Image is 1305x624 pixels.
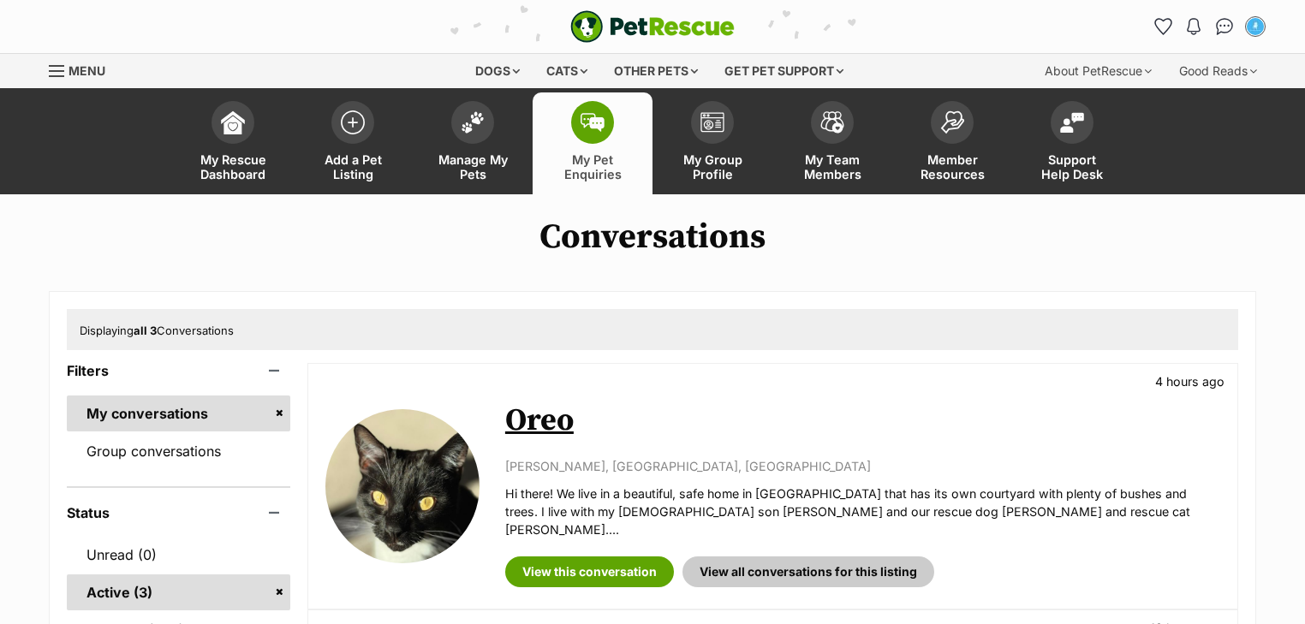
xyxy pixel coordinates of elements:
[772,92,892,194] a: My Team Members
[1033,54,1164,88] div: About PetRescue
[505,457,1220,475] p: [PERSON_NAME], [GEOGRAPHIC_DATA], [GEOGRAPHIC_DATA]
[67,537,290,573] a: Unread (0)
[134,324,157,337] strong: all 3
[940,110,964,134] img: member-resources-icon-8e73f808a243e03378d46382f2149f9095a855e16c252ad45f914b54edf8863c.svg
[80,324,234,337] span: Displaying Conversations
[67,433,290,469] a: Group conversations
[1247,18,1264,35] img: Daniel Lewis profile pic
[554,152,631,181] span: My Pet Enquiries
[1180,13,1207,40] button: Notifications
[1034,152,1111,181] span: Support Help Desk
[1149,13,1269,40] ul: Account quick links
[325,409,480,563] img: Oreo
[914,152,991,181] span: Member Resources
[1242,13,1269,40] button: My account
[1149,13,1177,40] a: Favourites
[293,92,413,194] a: Add a Pet Listing
[1167,54,1269,88] div: Good Reads
[67,574,290,610] a: Active (3)
[570,10,735,43] img: logo-e224e6f780fb5917bec1dbf3a21bbac754714ae5b6737aabdf751b685950b380.svg
[682,556,934,587] a: View all conversations for this listing
[892,92,1012,194] a: Member Resources
[434,152,511,181] span: Manage My Pets
[533,92,652,194] a: My Pet Enquiries
[534,54,599,88] div: Cats
[463,54,532,88] div: Dogs
[1155,372,1225,390] p: 4 hours ago
[674,152,751,181] span: My Group Profile
[1211,13,1238,40] a: Conversations
[67,395,290,431] a: My conversations
[221,110,245,134] img: dashboard-icon-eb2f2d2d3e046f16d808141f083e7271f6b2e854fb5c12c21221c1fb7104beca.svg
[1060,112,1084,133] img: help-desk-icon-fdf02630f3aa405de69fd3d07c3f3aa587a6932b1a1747fa1d2bba05be0121f9.svg
[581,113,605,132] img: pet-enquiries-icon-7e3ad2cf08bfb03b45e93fb7055b45f3efa6380592205ae92323e6603595dc1f.svg
[194,152,271,181] span: My Rescue Dashboard
[505,556,674,587] a: View this conversation
[505,484,1220,539] p: Hi there! We live in a beautiful, safe home in [GEOGRAPHIC_DATA] that has its own courtyard with ...
[1216,18,1234,35] img: chat-41dd97257d64d25036548639549fe6c8038ab92f7586957e7f3b1b290dea8141.svg
[1012,92,1132,194] a: Support Help Desk
[413,92,533,194] a: Manage My Pets
[652,92,772,194] a: My Group Profile
[505,401,574,440] a: Oreo
[820,111,844,134] img: team-members-icon-5396bd8760b3fe7c0b43da4ab00e1e3bb1a5d9ba89233759b79545d2d3fc5d0d.svg
[1187,18,1201,35] img: notifications-46538b983faf8c2785f20acdc204bb7945ddae34d4c08c2a6579f10ce5e182be.svg
[712,54,855,88] div: Get pet support
[314,152,391,181] span: Add a Pet Listing
[67,363,290,378] header: Filters
[570,10,735,43] a: PetRescue
[173,92,293,194] a: My Rescue Dashboard
[461,111,485,134] img: manage-my-pets-icon-02211641906a0b7f246fdf0571729dbe1e7629f14944591b6c1af311fb30b64b.svg
[49,54,117,85] a: Menu
[69,63,105,78] span: Menu
[602,54,710,88] div: Other pets
[794,152,871,181] span: My Team Members
[67,505,290,520] header: Status
[341,110,365,134] img: add-pet-listing-icon-0afa8454b4691262ce3f59096e99ab1cd57d4a30225e0717b998d2c9b9846f56.svg
[700,112,724,133] img: group-profile-icon-3fa3cf56718a62981997c0bc7e787c4b2cf8bcc04b72c1350f741eb67cf2f40e.svg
